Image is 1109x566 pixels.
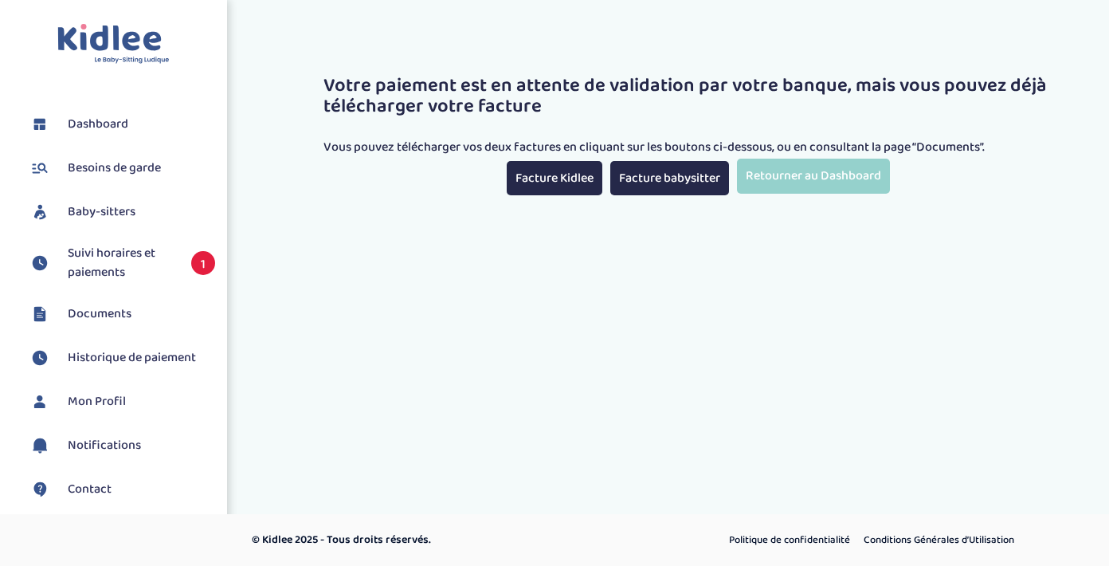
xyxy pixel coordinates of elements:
a: Facture babysitter [610,161,729,195]
img: besoin.svg [28,156,52,180]
a: Conditions Générales d’Utilisation [858,530,1020,551]
a: Documents [28,302,215,326]
span: Historique de paiement [68,348,196,368]
img: dashboard.svg [28,112,52,136]
a: Dashboard [28,112,215,136]
p: © Kidlee 2025 - Tous droits réservés. [252,532,622,548]
span: Besoins de garde [68,159,161,178]
img: notification.svg [28,434,52,458]
a: Notifications [28,434,215,458]
a: Besoins de garde [28,156,215,180]
a: Politique de confidentialité [723,530,856,551]
p: Vous pouvez télécharger vos deux factures en cliquant sur les boutons ci-dessous, ou en consultan... [323,138,1072,157]
span: Mon Profil [68,392,126,411]
img: babysitters.svg [28,200,52,224]
span: Suivi horaires et paiements [68,244,175,282]
span: Notifications [68,436,141,455]
span: Documents [68,305,131,324]
a: Contact [28,478,215,501]
a: Facture Kidlee [507,161,602,195]
span: Contact [68,480,112,499]
img: profil.svg [28,390,52,414]
span: Dashboard [68,115,128,134]
span: Baby-sitters [68,202,135,222]
h3: Votre paiement est en attente de validation par votre banque, mais vous pouvez déjà télécharger v... [323,76,1072,118]
img: contact.svg [28,478,52,501]
img: suivihoraire.svg [28,251,52,275]
img: suivihoraire.svg [28,346,52,370]
span: 1 [191,251,215,275]
a: Baby-sitters [28,200,215,224]
a: Suivi horaires et paiements 1 [28,244,215,282]
img: documents.svg [28,302,52,326]
a: Historique de paiement [28,346,215,370]
img: logo.svg [57,24,170,65]
a: Mon Profil [28,390,215,414]
a: Retourner au Dashboard [737,159,890,193]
